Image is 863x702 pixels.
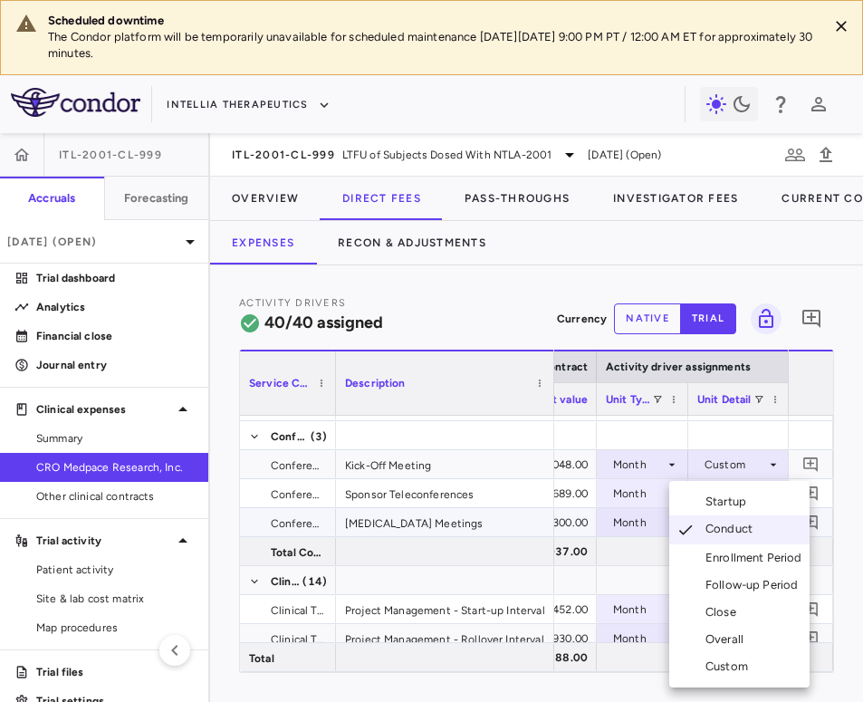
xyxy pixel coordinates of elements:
div: Close [705,604,743,620]
div: Conduct [705,521,760,539]
div: Follow-up Period [705,577,805,593]
div: Enrollment Period [705,550,810,566]
div: Overall [705,631,751,648]
div: Startup [705,494,753,510]
div: Custom [705,659,755,675]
